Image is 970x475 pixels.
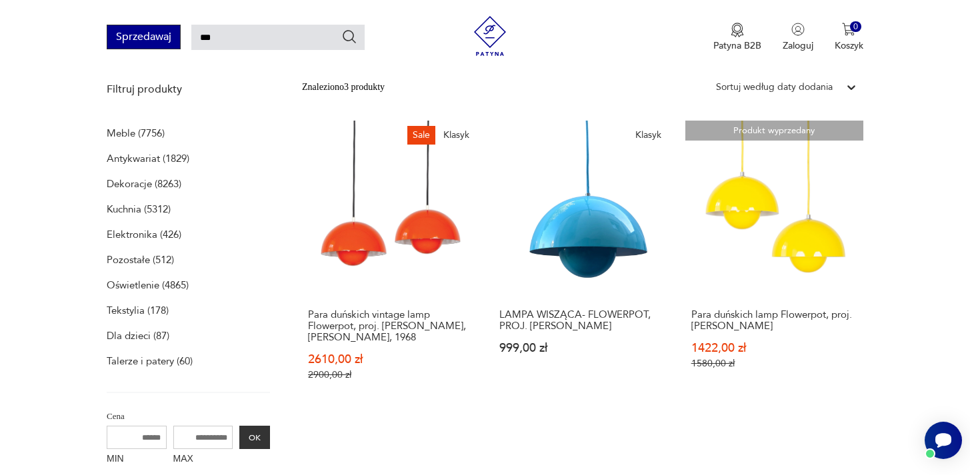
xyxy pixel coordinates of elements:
[107,200,171,219] a: Kuchnia (5312)
[107,409,270,424] p: Cena
[842,23,855,36] img: Ikona koszyka
[493,121,671,406] a: KlasykLAMPA WISZĄCA- FLOWERPOT, PROJ. VERNER PANTONLAMPA WISZĄCA- FLOWERPOT, PROJ. [PERSON_NAME]9...
[107,25,181,49] button: Sprzedawaj
[308,354,474,365] p: 2610,00 zł
[107,82,270,97] p: Filtruj produkty
[713,39,761,52] p: Patyna B2B
[107,276,189,294] a: Oświetlenie (4865)
[302,80,385,95] div: Znaleziono 3 produkty
[716,80,833,95] div: Sortuj według daty dodania
[107,326,169,345] a: Dla dzieci (87)
[308,309,474,343] h3: Para duńskich vintage lamp Flowerpot, proj. [PERSON_NAME], [PERSON_NAME], 1968
[835,23,863,52] button: 0Koszyk
[341,29,357,45] button: Szukaj
[302,121,480,406] a: SaleKlasykPara duńskich vintage lamp Flowerpot, proj. Verner Panton, Louis Poulsen, 1968Para duńs...
[783,23,813,52] button: Zaloguj
[499,342,665,354] p: 999,00 zł
[107,124,165,143] a: Meble (7756)
[835,39,863,52] p: Koszyk
[308,369,474,380] p: 2900,00 zł
[925,422,962,459] iframe: Smartsupp widget button
[107,301,169,320] a: Tekstylia (178)
[107,449,167,470] label: MIN
[107,250,174,269] a: Pozostałe (512)
[107,225,181,244] a: Elektronika (426)
[499,309,665,332] h3: LAMPA WISZĄCA- FLOWERPOT, PROJ. [PERSON_NAME]
[107,33,181,43] a: Sprzedawaj
[713,23,761,52] button: Patyna B2B
[691,309,857,332] h3: Para duńskich lamp Flowerpot, proj. [PERSON_NAME]
[783,39,813,52] p: Zaloguj
[470,16,510,56] img: Patyna - sklep z meblami i dekoracjami vintage
[850,21,861,33] div: 0
[791,23,805,36] img: Ikonka użytkownika
[173,449,233,470] label: MAX
[685,121,863,406] a: Produkt wyprzedanyPara duńskich lamp Flowerpot, proj. Verner PantonPara duńskich lamp Flowerpot, ...
[731,23,744,37] img: Ikona medalu
[107,352,193,370] a: Talerze i patery (60)
[713,23,761,52] a: Ikona medaluPatyna B2B
[239,426,270,449] button: OK
[691,342,857,354] p: 1422,00 zł
[107,149,189,168] a: Antykwariat (1829)
[107,175,181,193] a: Dekoracje (8263)
[691,358,857,369] p: 1580,00 zł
